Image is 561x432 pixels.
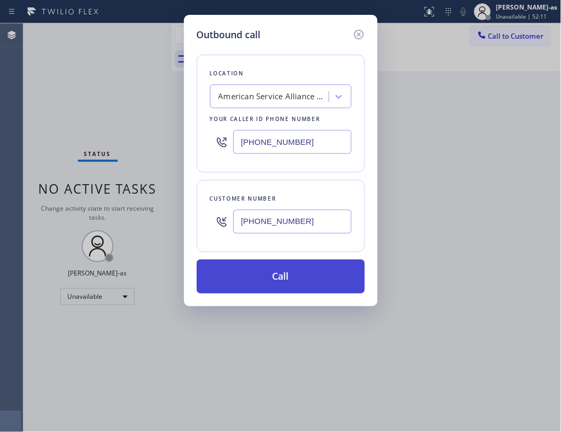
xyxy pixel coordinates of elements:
[197,28,261,42] h5: Outbound call
[210,114,352,125] div: Your caller id phone number
[233,210,352,234] input: (123) 456-7890
[210,68,352,79] div: Location
[197,260,365,293] button: Call
[218,91,330,103] div: American Service Alliance Mesa
[210,193,352,204] div: Customer number
[233,130,352,154] input: (123) 456-7890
